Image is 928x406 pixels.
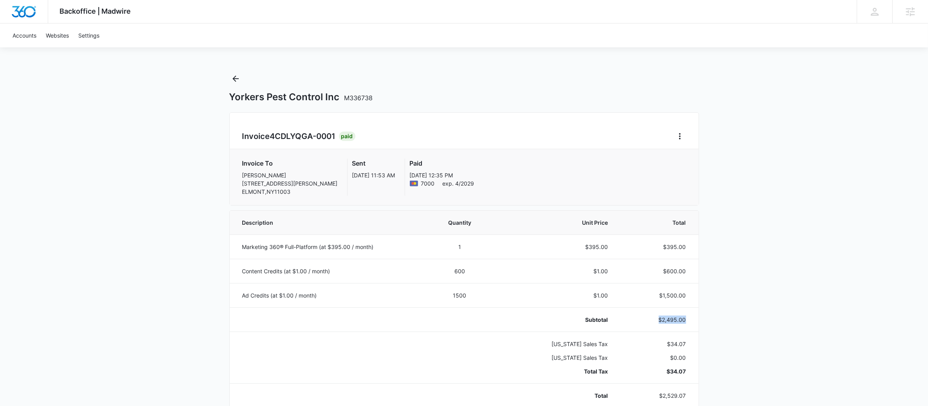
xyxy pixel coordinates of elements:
[242,218,416,227] span: Description
[443,179,474,188] span: exp. 4/2029
[503,267,608,275] p: $1.00
[627,291,686,300] p: $1,500.00
[503,218,608,227] span: Unit Price
[503,354,608,362] p: [US_STATE] Sales Tax
[627,243,686,251] p: $395.00
[242,130,339,142] h2: Invoice
[352,171,395,179] p: [DATE] 11:53 AM
[242,159,338,168] h3: Invoice To
[339,132,355,141] div: Paid
[410,171,474,179] p: [DATE] 12:35 PM
[627,392,686,400] p: $2,529.07
[435,218,485,227] span: Quantity
[74,23,104,47] a: Settings
[503,340,608,348] p: [US_STATE] Sales Tax
[229,72,242,85] button: Back
[425,235,494,259] td: 1
[242,291,416,300] p: Ad Credits (at $1.00 / month)
[242,171,338,196] p: [PERSON_NAME] [STREET_ADDRESS][PERSON_NAME] ELMONT , NY 11003
[425,259,494,283] td: 600
[627,316,686,324] p: $2,495.00
[503,243,608,251] p: $395.00
[425,283,494,307] td: 1500
[503,316,608,324] p: Subtotal
[242,267,416,275] p: Content Credits (at $1.00 / month)
[270,132,336,141] span: 4CDLYQGA-0001
[503,367,608,375] p: Total Tax
[410,159,474,168] h3: Paid
[503,392,608,400] p: Total
[627,218,686,227] span: Total
[627,340,686,348] p: $34.07
[627,367,686,375] p: $34.07
[627,267,686,275] p: $600.00
[242,243,416,251] p: Marketing 360® Full-Platform (at $395.00 / month)
[503,291,608,300] p: $1.00
[352,159,395,168] h3: Sent
[674,130,686,143] button: Home
[229,91,373,103] h1: Yorkers Pest Control Inc
[421,179,435,188] span: Mastercard ending with
[60,7,131,15] span: Backoffice | Madwire
[344,94,373,102] span: M336738
[41,23,74,47] a: Websites
[8,23,41,47] a: Accounts
[627,354,686,362] p: $0.00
